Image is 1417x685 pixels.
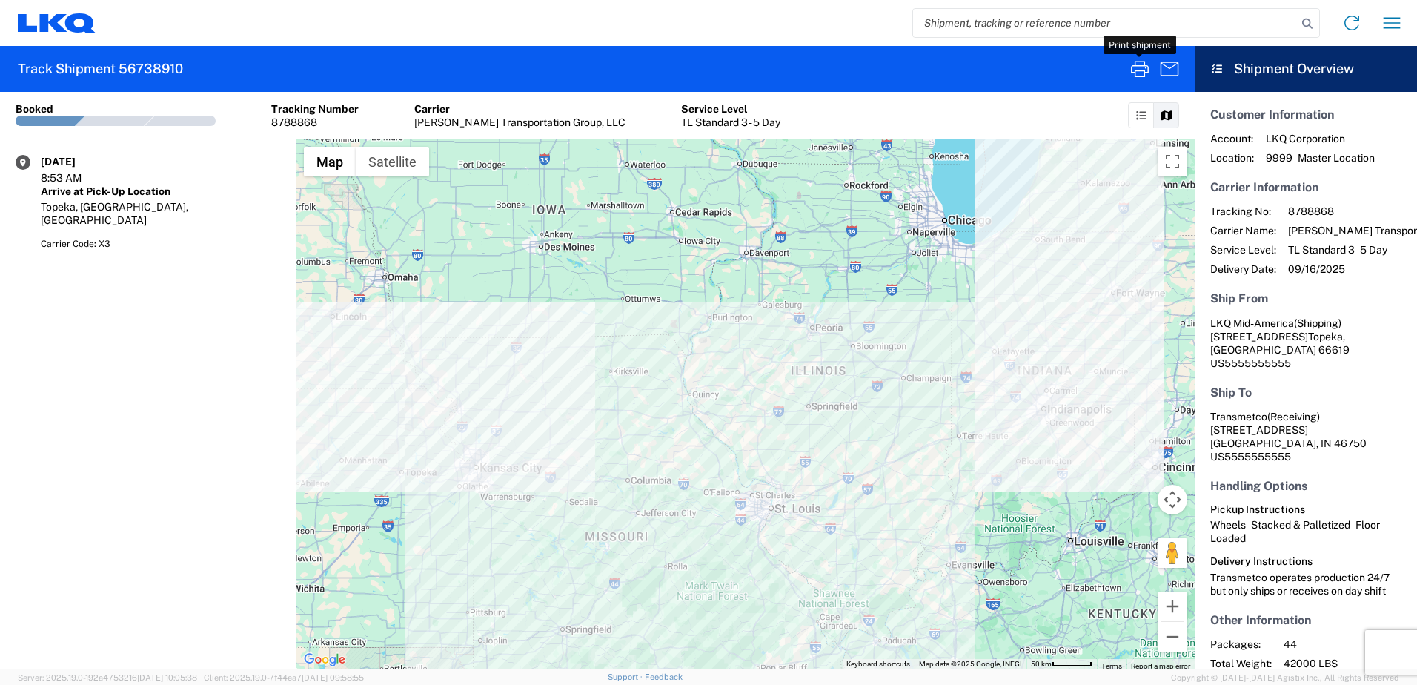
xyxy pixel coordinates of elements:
[1210,555,1401,568] h6: Delivery Instructions
[304,147,356,176] button: Show street map
[1158,538,1187,568] button: Drag Pegman onto the map to open Street View
[608,672,645,681] a: Support
[1026,659,1097,669] button: Map Scale: 50 km per 51 pixels
[302,673,364,682] span: [DATE] 09:58:55
[913,9,1297,37] input: Shipment, tracking or reference number
[1171,671,1399,684] span: Copyright © [DATE]-[DATE] Agistix Inc., All Rights Reserved
[1158,622,1187,652] button: Zoom out
[1210,205,1276,218] span: Tracking No:
[1210,479,1401,493] h5: Handling Options
[1210,107,1401,122] h5: Customer Information
[1267,411,1320,423] span: (Receiving)
[1210,571,1401,598] div: Transmetco operates production 24/7 but only ships or receives on day shift
[1266,132,1375,145] span: LKQ Corporation
[1210,638,1272,651] span: Packages:
[1101,662,1122,670] a: Terms
[271,116,359,129] div: 8788868
[41,155,115,168] div: [DATE]
[1158,147,1187,176] button: Toggle fullscreen view
[414,102,625,116] div: Carrier
[1210,503,1401,516] h6: Pickup Instructions
[1195,46,1417,92] header: Shipment Overview
[356,147,429,176] button: Show satellite imagery
[1284,657,1410,670] span: 42000 LBS
[681,116,780,129] div: TL Standard 3 - 5 Day
[846,659,910,669] button: Keyboard shortcuts
[137,673,197,682] span: [DATE] 10:05:38
[1210,317,1401,370] address: Topeka, [GEOGRAPHIC_DATA] 66619 US
[1210,410,1401,463] address: [GEOGRAPHIC_DATA], IN 46750 US
[1158,485,1187,514] button: Map camera controls
[1158,592,1187,621] button: Zoom in
[1031,660,1052,668] span: 50 km
[414,116,625,129] div: [PERSON_NAME] Transportation Group, LLC
[1210,132,1254,145] span: Account:
[18,673,197,682] span: Server: 2025.19.0-192a4753216
[1224,451,1291,463] span: 5555555555
[300,650,349,669] a: Open this area in Google Maps (opens a new window)
[1210,385,1401,400] h5: Ship To
[1210,243,1276,257] span: Service Level:
[1210,224,1276,237] span: Carrier Name:
[1284,638,1410,651] span: 44
[1210,180,1401,194] h5: Carrier Information
[1210,657,1272,670] span: Total Weight:
[204,673,364,682] span: Client: 2025.19.0-7f44ea7
[1210,331,1308,342] span: [STREET_ADDRESS]
[1266,151,1375,165] span: 9999 - Master Location
[41,171,115,185] div: 8:53 AM
[41,185,281,198] div: Arrive at Pick-Up Location
[1210,262,1276,276] span: Delivery Date:
[18,60,183,78] h2: Track Shipment 56738910
[919,660,1022,668] span: Map data ©2025 Google, INEGI
[645,672,683,681] a: Feedback
[41,237,281,251] div: Carrier Code: X3
[1210,518,1401,545] div: Wheels - Stacked & Palletized - Floor Loaded
[1210,411,1320,436] span: Transmetco [STREET_ADDRESS]
[41,200,281,227] div: Topeka, [GEOGRAPHIC_DATA], [GEOGRAPHIC_DATA]
[1210,151,1254,165] span: Location:
[1131,662,1190,670] a: Report a map error
[1294,317,1341,329] span: (Shipping)
[1210,317,1294,329] span: LKQ Mid-America
[681,102,780,116] div: Service Level
[1210,613,1401,627] h5: Other Information
[1224,357,1291,369] span: 5555555555
[271,102,359,116] div: Tracking Number
[1210,291,1401,305] h5: Ship From
[16,102,53,116] div: Booked
[300,650,349,669] img: Google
